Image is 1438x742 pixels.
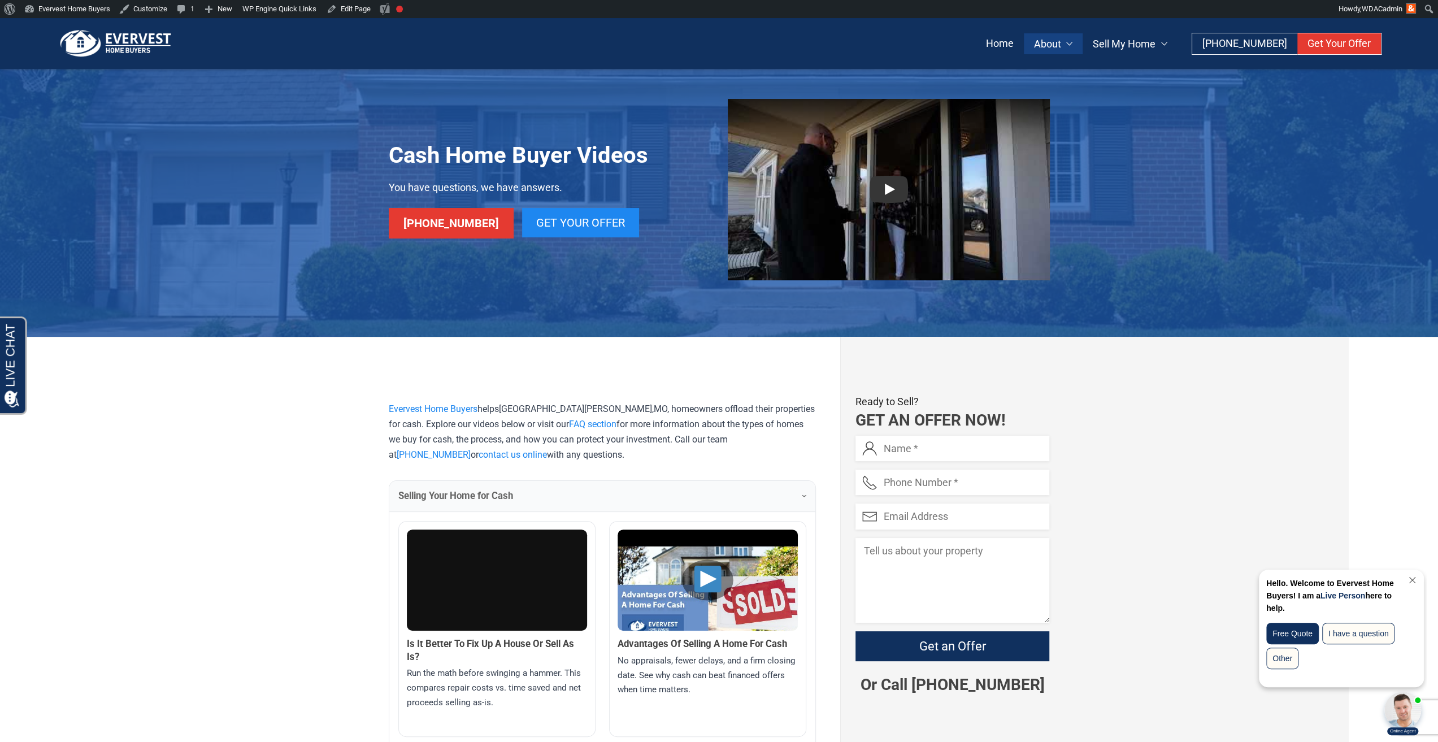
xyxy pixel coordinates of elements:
span: Opens a chat window [28,9,91,23]
input: Name * [855,436,1049,461]
a: [PHONE_NUMBER] [389,208,514,238]
span: [PHONE_NUMBER] [1202,37,1287,49]
b: Selling Your Home for Cash [398,489,513,503]
iframe: Chat Invitation [1246,567,1427,736]
a: Get Your Offer [1297,33,1381,54]
input: Get an Offer [855,631,1049,661]
p: No appraisals, fewer delays, and a firm closing date. See why cash can beat financed offers when ... [618,654,798,698]
h1: Cash Home Buyer Videos [389,141,648,170]
a: contact us online [479,449,547,460]
a: Evervest Home Buyers [389,403,477,414]
h3: Is It Better To Fix Up A House Or Sell As Is? [407,637,587,663]
span: › [798,494,812,497]
span: [PHONE_NUMBER] [403,216,499,230]
h2: Get an Offer Now! [855,410,1049,431]
a: Get Your Offer [522,208,639,237]
iframe: Is It Better To Fix Up A House Or Sell As Is? [407,530,587,631]
img: Advantages Of Selling A Home For Cash [618,530,798,665]
form: Contact form [855,436,1049,675]
input: Phone Number * [855,470,1049,495]
a: [PHONE_NUMBER] [397,449,471,460]
div: Focus keyphrase not set [396,6,403,12]
input: Email Address [855,504,1049,529]
a: Sell My Home [1083,33,1178,54]
a: FAQ section [569,419,616,429]
span: [GEOGRAPHIC_DATA][PERSON_NAME] [499,403,652,414]
p: Or Call [PHONE_NUMBER] [855,675,1049,695]
p: You have questions, we have answers. [389,179,648,197]
span: WDACadmin [1362,5,1402,13]
img: logo.png [57,29,175,58]
p: Run the math before swinging a hammer. This compares repair costs vs. time saved and net proceeds... [407,666,587,710]
a: About [1024,33,1083,54]
a: Home [976,33,1024,54]
span: MO [654,403,667,414]
p: helps , , homeowners offload their properties for cash. Explore our videos below or visit our for... [389,401,816,463]
summary: Selling Your Home for Cash › [389,481,815,511]
p: Ready to Sell? [855,393,1049,411]
h3: Advantages Of Selling A Home For Cash [618,637,798,650]
a: [PHONE_NUMBER] [1192,33,1297,54]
